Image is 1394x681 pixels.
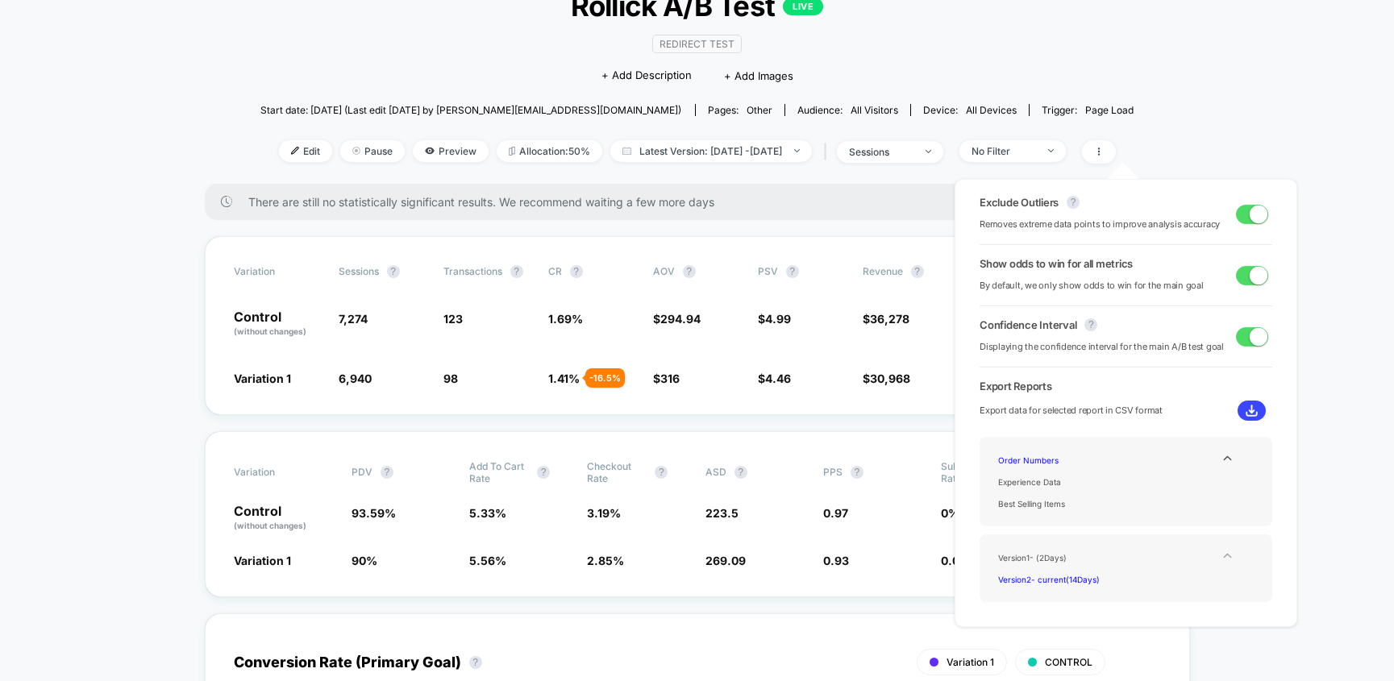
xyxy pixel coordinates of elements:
span: ASD [705,466,726,478]
button: ? [1084,318,1097,331]
span: Page Load [1085,104,1134,116]
span: | [820,140,837,164]
div: Version 1 - ( 2 Days) [992,546,1121,568]
button: ? [851,466,863,479]
span: AOV [653,265,675,277]
span: 5.33 % [469,506,506,520]
span: All Visitors [851,104,898,116]
span: Variation 1 [234,372,291,385]
span: 269.09 [705,554,746,567]
span: Transactions [443,265,502,277]
span: PPS [823,466,843,478]
span: $ [863,312,909,326]
span: PSV [758,265,778,277]
span: Confidence Interval [980,318,1076,331]
span: Add To Cart Rate [469,460,529,484]
span: Removes extreme data points to improve analysis accuracy [980,217,1220,232]
span: 7,274 [339,312,368,326]
span: 98 [443,372,458,385]
div: Experience Data [992,471,1121,492]
p: Control [234,310,322,338]
span: 123 [443,312,463,326]
div: Trigger: [1042,104,1134,116]
div: Order Numbers [992,449,1121,471]
span: (without changes) [234,326,306,336]
span: 0.97 [823,506,848,520]
span: Edit [279,140,332,162]
span: Exclude Outliers [980,196,1059,209]
span: + Add Images [724,69,793,82]
button: ? [387,265,400,278]
span: 1.41 % [548,372,580,385]
span: 1.69 % [548,312,583,326]
span: $ [653,312,701,326]
div: Best Selling Items [992,492,1121,514]
img: end [352,147,360,155]
button: ? [469,656,482,669]
div: Version 2 - current ( 14 Days) [992,568,1121,590]
span: CONTROL [1045,656,1092,668]
span: 93.59 % [352,506,396,520]
span: 6,940 [339,372,372,385]
span: Show odds to win for all metrics [980,257,1133,270]
img: end [1048,149,1054,152]
div: - 16.5 % [585,368,625,388]
span: 90 % [352,554,377,567]
button: ? [537,466,550,479]
button: ? [683,265,696,278]
button: ? [570,265,583,278]
img: calendar [622,147,631,155]
button: ? [655,466,668,479]
span: Displaying the confidence interval for the main A/B test goal [980,339,1224,355]
img: download [1246,405,1258,417]
span: Sessions [339,265,379,277]
button: ? [911,265,924,278]
span: PDV [352,466,372,478]
span: Variation [234,265,322,278]
button: ? [786,265,799,278]
img: end [926,150,931,153]
span: (without changes) [234,521,306,530]
span: 36,278 [870,312,909,326]
span: Revenue [863,265,903,277]
button: ? [1067,196,1080,209]
span: Device: [910,104,1029,116]
span: 30,968 [870,372,910,385]
span: Pause [340,140,405,162]
span: 0.93 [823,554,849,567]
img: edit [291,147,299,155]
img: end [794,149,800,152]
span: CR [548,265,562,277]
span: Start date: [DATE] (Last edit [DATE] by [PERSON_NAME][EMAIL_ADDRESS][DOMAIN_NAME]) [260,104,681,116]
span: There are still no statistically significant results. We recommend waiting a few more days [248,195,1158,209]
span: all devices [966,104,1017,116]
span: $ [758,312,791,326]
span: 5.56 % [469,554,506,567]
div: sessions [849,146,913,158]
span: Allocation: 50% [497,140,602,162]
span: 294.94 [660,312,701,326]
span: 3.19 % [587,506,621,520]
span: Variation 1 [947,656,994,668]
span: $ [758,372,791,385]
button: ? [734,466,747,479]
button: ? [381,466,393,479]
span: Variation 1 [234,554,291,567]
span: Preview [413,140,489,162]
span: Latest Version: [DATE] - [DATE] [610,140,812,162]
span: $ [653,372,680,385]
div: Audience: [797,104,898,116]
span: Checkout Rate [587,460,647,484]
span: 4.99 [765,312,791,326]
span: By default, we only show odds to win for the main goal [980,278,1204,293]
span: 223.5 [705,506,739,520]
span: 2.85 % [587,554,624,567]
span: other [747,104,772,116]
span: Variation [234,460,322,484]
div: Pages: [708,104,772,116]
span: 4.46 [765,372,791,385]
span: $ [863,372,910,385]
p: Control [234,505,335,532]
span: + Add Description [601,68,692,84]
span: Redirect Test [652,35,742,53]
